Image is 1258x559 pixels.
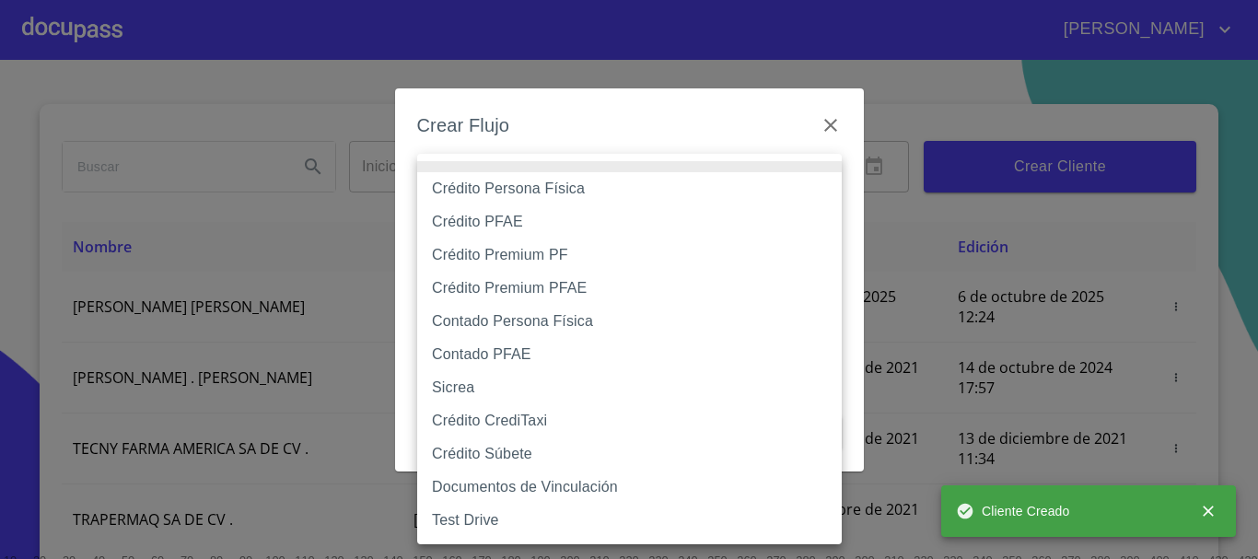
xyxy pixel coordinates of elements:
li: None [417,161,842,172]
li: Crédito CrediTaxi [417,404,842,437]
li: Crédito Premium PFAE [417,272,842,305]
li: Crédito Súbete [417,437,842,471]
button: close [1188,491,1229,531]
li: Contado PFAE [417,338,842,371]
li: Crédito PFAE [417,205,842,239]
span: Cliente Creado [956,502,1070,520]
li: Sicrea [417,371,842,404]
li: Documentos de Vinculación [417,471,842,504]
li: Crédito Persona Física [417,172,842,205]
li: Crédito Premium PF [417,239,842,272]
li: Test Drive [417,504,842,537]
li: Contado Persona Física [417,305,842,338]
